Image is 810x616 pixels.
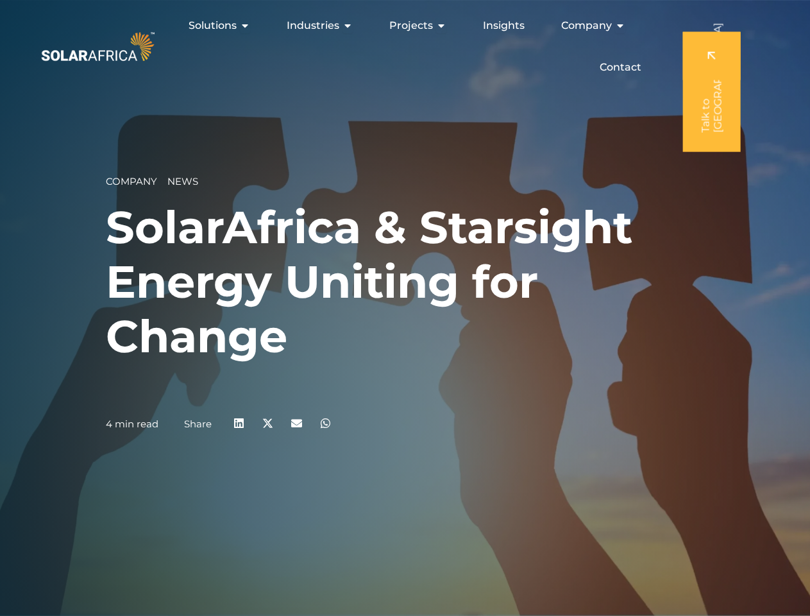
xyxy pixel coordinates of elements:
nav: Menu [157,13,652,80]
span: Projects [389,18,433,33]
span: Solutions [189,18,237,33]
div: Share on whatsapp [311,409,340,438]
div: Share on linkedin [224,409,253,438]
div: Share on email [282,409,311,438]
span: Company [106,175,157,187]
h1: SolarAfrica & Starsight Energy Uniting for Change [106,200,704,364]
div: Menu Toggle [157,13,652,80]
p: 4 min read [106,418,158,430]
span: __ [157,175,167,187]
a: Insights [483,18,525,33]
span: Industries [287,18,339,33]
a: Share [184,418,212,430]
div: Share on x-twitter [253,409,282,438]
a: Contact [600,60,641,75]
span: Company [561,18,612,33]
span: News [167,175,198,187]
